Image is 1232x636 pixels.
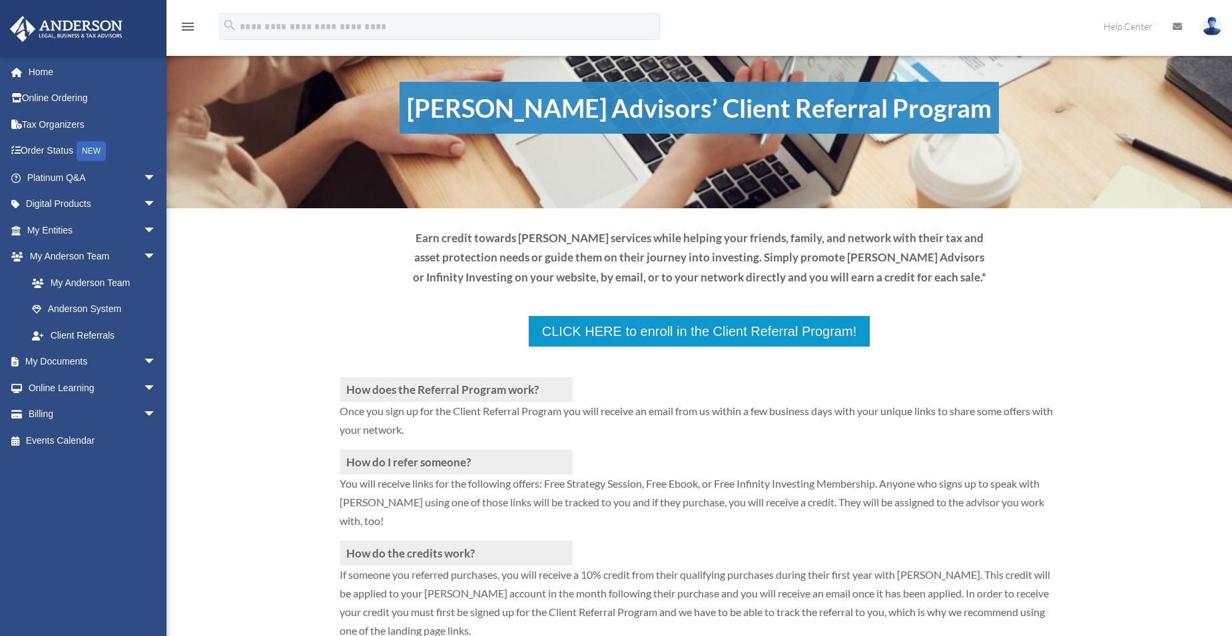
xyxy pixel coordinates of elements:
a: Billingarrow_drop_down [9,401,176,428]
a: Online Ordering [9,85,176,112]
span: arrow_drop_down [143,217,170,244]
span: arrow_drop_down [143,164,170,192]
i: search [222,18,237,33]
span: arrow_drop_down [143,349,170,376]
h1: [PERSON_NAME] Advisors’ Client Referral Program [400,82,999,134]
a: Client Referrals [19,322,170,349]
p: Once you sign up for the Client Referral Program you will receive an email from us within a few b... [340,402,1059,450]
h3: How does the Referral Program work? [340,377,573,402]
a: Home [9,59,176,85]
a: CLICK HERE to enroll in the Client Referral Program! [527,315,871,348]
a: My Anderson Team [19,269,176,296]
a: My Documentsarrow_drop_down [9,349,176,375]
a: My Anderson Teamarrow_drop_down [9,243,176,270]
span: arrow_drop_down [143,243,170,271]
span: arrow_drop_down [143,191,170,218]
a: Anderson System [19,296,176,323]
a: Events Calendar [9,427,176,454]
img: Anderson Advisors Platinum Portal [6,16,127,42]
a: Order StatusNEW [9,138,176,165]
h3: How do the credits work? [340,541,573,565]
a: Online Learningarrow_drop_down [9,375,176,401]
a: My Entitiesarrow_drop_down [9,217,176,243]
a: Digital Productsarrow_drop_down [9,191,176,218]
a: Platinum Q&Aarrow_drop_down [9,164,176,191]
span: arrow_drop_down [143,401,170,428]
a: Tax Organizers [9,111,176,138]
a: menu [180,23,196,35]
p: Earn credit towards [PERSON_NAME] services while helping your friends, family, and network with t... [412,228,987,287]
span: arrow_drop_down [143,375,170,402]
img: User Pic [1202,17,1222,36]
div: NEW [77,141,106,161]
i: menu [180,19,196,35]
h3: How do I refer someone? [340,450,573,474]
p: You will receive links for the following offers: Free Strategy Session, Free Ebook, or Free Infin... [340,474,1059,541]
